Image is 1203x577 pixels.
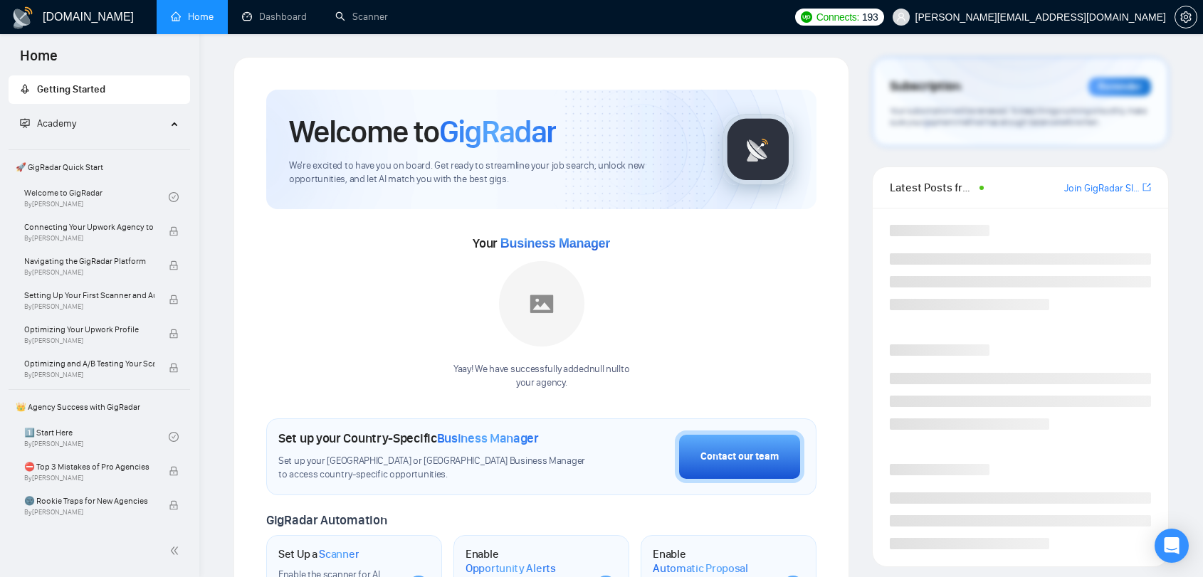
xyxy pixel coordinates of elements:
[24,421,169,452] a: 1️⃣ Start HereBy[PERSON_NAME]
[24,356,154,371] span: Optimizing and A/B Testing Your Scanner for Better Results
[675,430,804,483] button: Contact our team
[11,6,34,29] img: logo
[9,75,190,104] li: Getting Started
[890,105,1146,128] span: Your subscription will be renewed. To keep things running smoothly, make sure your payment method...
[169,363,179,373] span: lock
[171,11,214,23] a: homeHome
[466,547,583,575] h1: Enable
[439,112,556,151] span: GigRadar
[466,561,556,576] span: Opportunity Alerts
[9,46,69,75] span: Home
[1155,529,1189,563] div: Open Intercom Messenger
[24,288,154,302] span: Setting Up Your First Scanner and Auto-Bidder
[453,376,629,390] p: your agency .
[890,179,975,196] span: Latest Posts from the GigRadar Community
[24,371,154,379] span: By [PERSON_NAME]
[10,393,189,421] span: 👑 Agency Success with GigRadar
[24,268,154,277] span: By [PERSON_NAME]
[278,455,594,482] span: Set up your [GEOGRAPHIC_DATA] or [GEOGRAPHIC_DATA] Business Manager to access country-specific op...
[24,494,154,508] span: 🌚 Rookie Traps for New Agencies
[169,260,179,270] span: lock
[169,432,179,442] span: check-circle
[169,500,179,510] span: lock
[169,544,184,558] span: double-left
[1175,6,1197,28] button: setting
[1175,11,1197,23] a: setting
[20,118,30,128] span: fund-projection-screen
[896,12,906,22] span: user
[24,322,154,337] span: Optimizing Your Upwork Profile
[473,235,610,251] span: Your
[278,430,539,446] h1: Set up your Country-Specific
[453,363,629,390] div: Yaay! We have successfully added null null to
[24,474,154,482] span: By [PERSON_NAME]
[169,295,179,305] span: lock
[24,302,154,311] span: By [PERSON_NAME]
[289,112,556,151] h1: Welcome to
[24,337,154,345] span: By [PERSON_NAME]
[890,75,960,99] span: Subscription
[242,11,307,23] a: dashboardDashboard
[24,181,169,213] a: Welcome to GigRadarBy[PERSON_NAME]
[500,236,610,250] span: Business Manager
[169,466,179,476] span: lock
[723,114,794,185] img: gigradar-logo.png
[335,11,388,23] a: searchScanner
[1142,181,1151,193] span: export
[24,508,154,517] span: By [PERSON_NAME]
[10,153,189,181] span: 🚀 GigRadar Quick Start
[20,84,30,94] span: rocket
[437,430,539,446] span: Business Manager
[24,220,154,234] span: Connecting Your Upwork Agency to GigRadar
[37,83,105,95] span: Getting Started
[169,226,179,236] span: lock
[1175,11,1197,23] span: setting
[24,254,154,268] span: Navigating the GigRadar Platform
[862,9,878,25] span: 193
[37,117,76,129] span: Academy
[1088,78,1151,96] div: Reminder
[169,329,179,339] span: lock
[24,234,154,243] span: By [PERSON_NAME]
[816,9,859,25] span: Connects:
[499,261,584,346] img: placeholder.png
[801,11,812,23] img: upwork-logo.png
[24,460,154,474] span: ⛔ Top 3 Mistakes of Pro Agencies
[700,449,779,465] div: Contact our team
[1064,181,1140,196] a: Join GigRadar Slack Community
[1142,181,1151,194] a: export
[266,512,387,528] span: GigRadar Automation
[278,547,359,561] h1: Set Up a
[319,547,359,561] span: Scanner
[169,192,179,202] span: check-circle
[20,117,76,129] span: Academy
[289,159,700,186] span: We're excited to have you on board. Get ready to streamline your job search, unlock new opportuni...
